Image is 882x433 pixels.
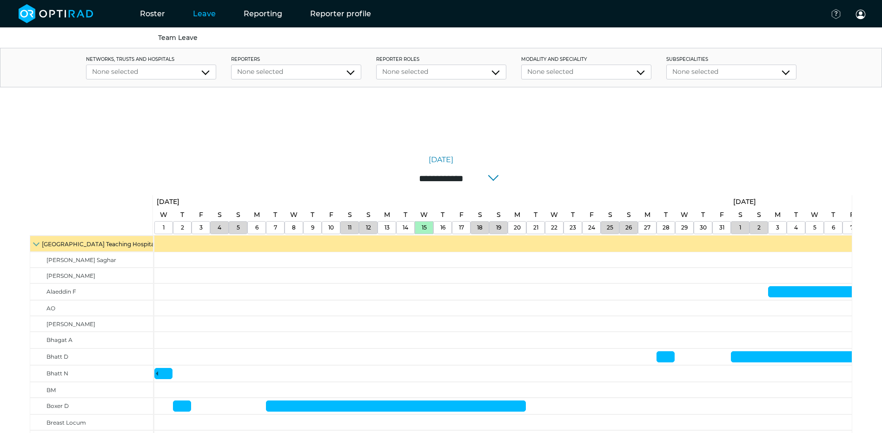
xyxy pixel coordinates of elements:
a: October 24, 2025 [587,208,596,222]
span: Boxer D [46,402,69,409]
a: October 11, 2025 [345,208,354,222]
a: October 3, 2025 [197,222,205,234]
a: October 27, 2025 [642,208,653,222]
span: Bhatt N [46,370,68,377]
a: October 14, 2025 [400,222,411,234]
a: October 19, 2025 [494,208,503,222]
a: November 7, 2025 [848,208,856,222]
a: October 19, 2025 [494,222,504,234]
a: October 5, 2025 [234,208,243,222]
img: brand-opti-rad-logos-blue-and-white-d2f68631ba2948856bd03f2d395fb146ddc8fb01b4b6e9315ea85fa773367... [19,4,93,23]
a: October 22, 2025 [549,222,560,234]
a: November 5, 2025 [809,208,821,222]
span: [PERSON_NAME] [46,321,95,328]
a: November 1, 2025 [736,208,745,222]
a: October 5, 2025 [234,222,242,234]
a: November 5, 2025 [811,222,819,234]
a: October 1, 2025 [160,222,167,234]
a: October 15, 2025 [418,208,430,222]
a: October 9, 2025 [309,222,317,234]
a: November 1, 2025 [731,195,758,209]
a: [DATE] [429,154,453,165]
label: Reporter roles [376,56,506,63]
a: October 31, 2025 [717,208,726,222]
a: October 13, 2025 [382,222,392,234]
div: None selected [672,67,790,77]
a: October 21, 2025 [531,222,541,234]
span: Bhatt D [46,353,68,360]
span: AO [46,305,55,312]
a: October 28, 2025 [662,208,670,222]
a: October 3, 2025 [197,208,206,222]
a: November 2, 2025 [755,208,763,222]
a: October 22, 2025 [548,208,560,222]
a: October 18, 2025 [476,208,484,222]
span: Breast Locum [46,419,86,426]
label: Modality and Speciality [521,56,651,63]
a: November 2, 2025 [755,222,763,234]
a: October 27, 2025 [642,222,653,234]
a: October 12, 2025 [364,208,373,222]
a: November 7, 2025 [848,222,856,234]
div: None selected [92,67,210,77]
a: October 23, 2025 [567,222,578,234]
a: October 16, 2025 [438,222,448,234]
a: October 25, 2025 [604,222,616,234]
a: November 3, 2025 [774,222,782,234]
a: October 26, 2025 [624,208,633,222]
a: October 7, 2025 [272,222,279,234]
a: October 6, 2025 [252,208,262,222]
a: October 10, 2025 [326,222,336,234]
a: October 30, 2025 [697,222,709,234]
a: October 17, 2025 [457,222,466,234]
span: [PERSON_NAME] Saghar [46,256,116,263]
a: November 4, 2025 [792,222,800,234]
a: October 6, 2025 [253,222,261,234]
a: October 26, 2025 [623,222,634,234]
a: October 9, 2025 [308,208,317,222]
a: October 28, 2025 [660,222,672,234]
label: Reporters [231,56,361,63]
a: October 1, 2025 [154,195,182,209]
a: October 10, 2025 [327,208,336,222]
a: October 13, 2025 [382,208,392,222]
label: Subspecialities [666,56,796,63]
a: October 29, 2025 [679,222,690,234]
span: Alaeddin F [46,288,76,295]
a: November 1, 2025 [737,222,743,234]
a: October 29, 2025 [678,208,690,222]
a: October 18, 2025 [475,222,485,234]
div: None selected [527,67,645,77]
a: October 20, 2025 [511,222,523,234]
a: October 11, 2025 [345,222,354,234]
a: October 8, 2025 [288,208,300,222]
div: None selected [237,67,355,77]
a: October 12, 2025 [364,222,373,234]
a: October 25, 2025 [606,208,615,222]
a: November 4, 2025 [792,208,800,222]
a: November 3, 2025 [772,208,783,222]
a: October 31, 2025 [717,222,727,234]
a: November 6, 2025 [829,208,837,222]
a: October 2, 2025 [178,208,186,222]
span: [GEOGRAPHIC_DATA] Teaching Hospitals Trust [42,241,174,248]
div: None selected [382,67,500,77]
a: October 4, 2025 [215,208,224,222]
a: October 30, 2025 [699,208,707,222]
a: October 23, 2025 [569,208,577,222]
a: October 4, 2025 [215,222,224,234]
a: October 15, 2025 [419,222,429,234]
span: Bhagat A [46,336,73,343]
a: October 7, 2025 [271,208,279,222]
a: October 17, 2025 [457,208,466,222]
a: October 8, 2025 [290,222,298,234]
a: October 2, 2025 [179,222,186,234]
a: October 21, 2025 [531,208,540,222]
span: [PERSON_NAME] [46,272,95,279]
a: October 20, 2025 [512,208,523,222]
a: November 6, 2025 [829,222,837,234]
a: October 1, 2025 [158,208,170,222]
span: BM [46,387,56,394]
label: networks, trusts and hospitals [86,56,216,63]
a: October 16, 2025 [438,208,447,222]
